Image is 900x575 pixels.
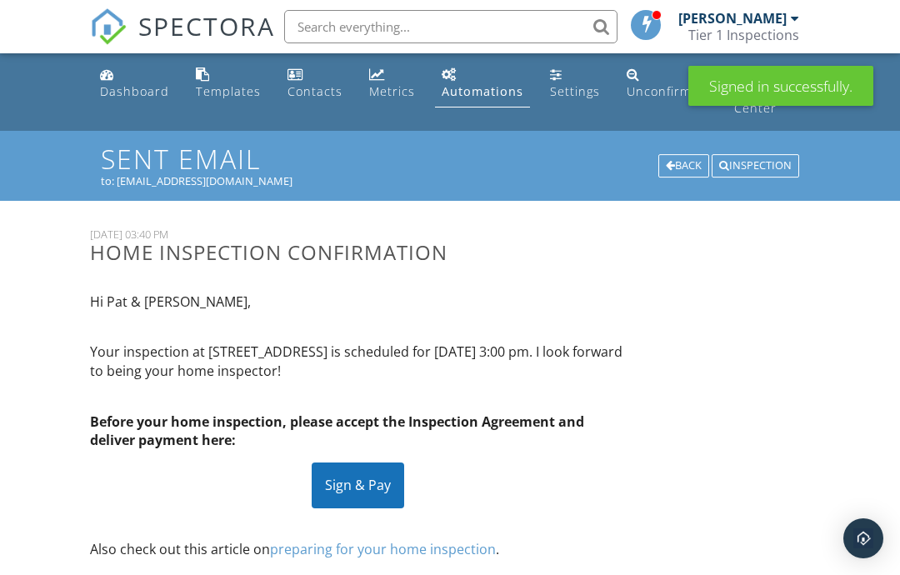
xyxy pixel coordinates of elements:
input: Search everything... [284,10,617,43]
div: Inspection [712,154,799,177]
div: Templates [196,83,261,99]
div: Contacts [287,83,342,99]
div: Dashboard [100,83,169,99]
div: Metrics [369,83,415,99]
h3: Home Inspection Confirmation [90,241,625,263]
span: SPECTORA [138,8,275,43]
div: Tier 1 Inspections [688,27,799,43]
div: Settings [550,83,600,99]
a: Back [658,157,712,172]
a: SPECTORA [90,22,275,57]
p: Hi Pat & [PERSON_NAME], [90,292,625,311]
p: Also check out this article on . [90,540,625,558]
a: Dashboard [93,60,176,107]
a: preparing for your home inspection [270,540,496,558]
div: [PERSON_NAME] [678,10,787,27]
a: Contacts [281,60,349,107]
b: Before your home inspection, please accept the Inspection Agreement and deliver payment here: [90,412,584,449]
div: Unconfirmed [627,83,707,99]
p: Your inspection at [STREET_ADDRESS] is scheduled for [DATE] 3:00 pm. I look forward to being your... [90,342,625,380]
div: [DATE] 03:40 PM [90,227,625,241]
div: Back [658,154,709,177]
a: Metrics [362,60,422,107]
a: Unconfirmed [620,60,714,107]
div: Open Intercom Messenger [843,518,883,558]
img: The Best Home Inspection Software - Spectora [90,8,127,45]
div: Sign & Pay [312,462,404,507]
a: Settings [543,60,607,107]
a: Sign & Pay [312,476,404,494]
div: to: [EMAIL_ADDRESS][DOMAIN_NAME] [101,174,799,187]
a: Inspection [712,157,799,172]
a: Templates [189,60,267,107]
a: Automations (Basic) [435,60,530,107]
div: Signed in successfully. [688,66,873,106]
h1: Sent Email [101,144,799,173]
div: Automations [442,83,523,99]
